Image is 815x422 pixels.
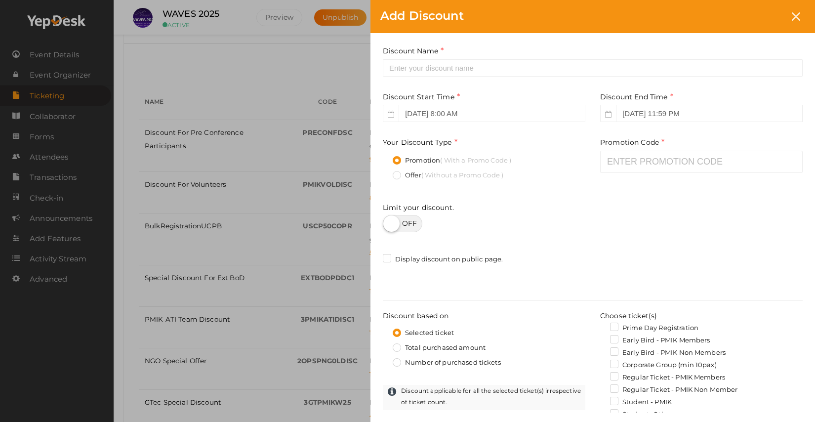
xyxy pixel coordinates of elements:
label: Your Discount Type [383,137,457,148]
label: Number of purchased tickets [393,358,501,368]
label: Promotion [393,156,511,166]
label: Student - PMIK [610,397,672,407]
label: Display discount on public page. [383,254,503,264]
label: Discount based on [383,311,448,321]
label: Promotion Code [600,137,664,148]
label: Discount applicable for all the selected ticket(s) irrespective of ticket count. [401,385,585,408]
label: Corporate Group (min 10pax) [610,360,717,370]
label: Total purchased amount [393,343,486,353]
span: Add [380,8,405,23]
label: Regular Ticket - PMIK Non Member [610,385,737,395]
label: Discount Name [383,45,444,57]
span: ( Without a Promo Code ) [421,171,503,179]
label: Limit your discount. [383,203,454,212]
label: Choose ticket(s) [600,311,657,321]
label: Prime Day Registration [610,323,698,333]
label: Early Bird - PMIK Members [610,336,710,345]
label: Student -Others [610,410,675,420]
label: Discount Start Time [383,91,460,103]
input: Enter your discount name [383,59,803,77]
input: Enter promotion Code [600,151,803,173]
label: Selected ticket [393,328,454,338]
label: Offer [393,170,503,180]
span: Discount [380,8,464,23]
label: Discount End Time [600,91,673,103]
span: ( With a Promo Code ) [440,156,511,164]
label: Early Bird - PMIK Non Members [610,348,726,358]
label: Regular Ticket - PMIK Members [610,373,725,382]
